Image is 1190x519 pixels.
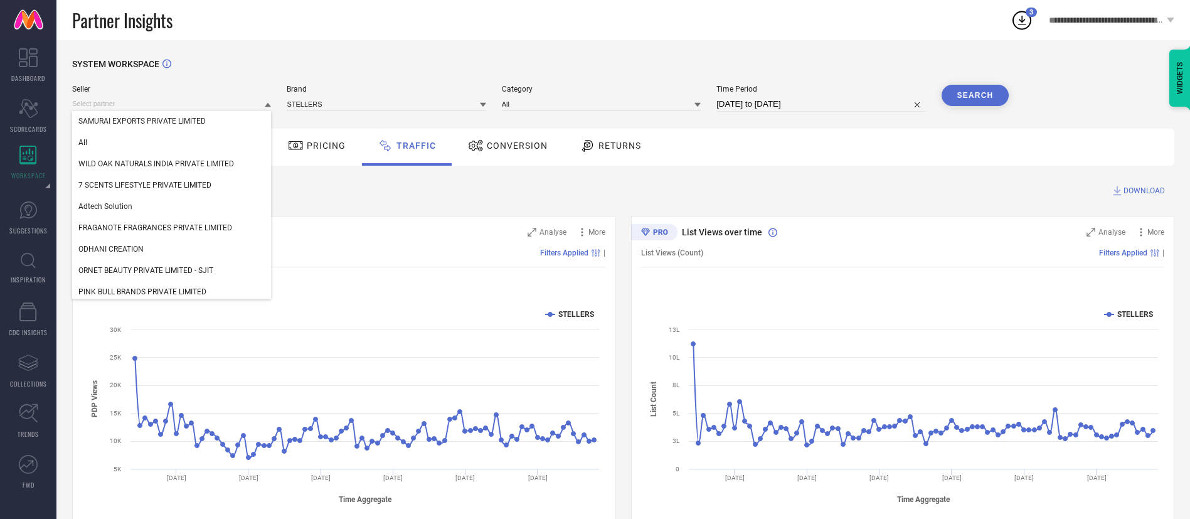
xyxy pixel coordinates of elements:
[78,181,211,190] span: 7 SCENTS LIFESTYLE PRIVATE LIMITED
[72,110,271,132] div: SAMURAI EXPORTS PRIVATE LIMITED
[239,474,258,481] text: [DATE]
[1011,9,1033,31] div: Open download list
[1147,228,1164,237] span: More
[455,474,475,481] text: [DATE]
[502,85,701,94] span: Category
[672,410,680,417] text: 5L
[603,249,605,257] span: |
[10,379,47,388] span: COLLECTIONS
[10,124,47,134] span: SCORECARDS
[869,474,889,481] text: [DATE]
[539,228,566,237] span: Analyse
[942,474,962,481] text: [DATE]
[72,85,271,94] span: Seller
[672,437,680,444] text: 3L
[9,328,48,337] span: CDC INSIGHTS
[11,73,45,83] span: DASHBOARD
[716,85,925,94] span: Time Period
[23,480,35,490] span: FWD
[78,223,232,232] span: FRAGANOTE FRAGRANCES PRIVATE LIMITED
[339,495,392,504] tspan: Time Aggregate
[110,326,122,333] text: 30K
[631,224,677,243] div: Premium
[1086,228,1095,237] svg: Zoom
[1099,249,1147,257] span: Filters Applied
[672,382,680,388] text: 8L
[540,249,588,257] span: Filters Applied
[72,196,271,217] div: Adtech Solution
[78,266,213,275] span: ORNET BEAUTY PRIVATE LIMITED - SJIT
[110,410,122,417] text: 15K
[725,474,745,481] text: [DATE]
[72,281,271,302] div: PINK BULL BRANDS PRIVATE LIMITED
[396,141,436,151] span: Traffic
[72,59,159,69] span: SYSTEM WORKSPACE
[72,174,271,196] div: 7 SCENTS LIFESTYLE PRIVATE LIMITED
[78,117,206,126] span: SAMURAI EXPORTS PRIVATE LIMITED
[72,260,271,281] div: ORNET BEAUTY PRIVATE LIMITED - SJIT
[558,310,594,319] text: STELLERS
[90,380,99,417] tspan: PDP Views
[528,228,536,237] svg: Zoom
[1087,474,1107,481] text: [DATE]
[487,141,548,151] span: Conversion
[1162,249,1164,257] span: |
[287,85,486,94] span: Brand
[641,249,703,257] span: List Views (Count)
[11,171,46,180] span: WORKSPACE
[897,495,950,504] tspan: Time Aggregate
[669,354,680,361] text: 10L
[676,466,679,473] text: 0
[72,238,271,260] div: ODHANI CREATION
[942,85,1009,106] button: Search
[18,429,39,439] span: TRENDS
[9,226,48,235] span: SUGGESTIONS
[307,141,346,151] span: Pricing
[78,138,87,147] span: All
[649,382,658,417] tspan: List Count
[72,153,271,174] div: WILD OAK NATURALS INDIA PRIVATE LIMITED
[72,8,173,33] span: Partner Insights
[1098,228,1125,237] span: Analyse
[78,287,206,296] span: PINK BULL BRANDS PRIVATE LIMITED
[110,437,122,444] text: 10K
[78,245,144,254] span: ODHANI CREATION
[72,97,271,110] input: Select partner
[167,474,186,481] text: [DATE]
[1124,185,1165,197] span: DOWNLOAD
[110,382,122,388] text: 20K
[797,474,817,481] text: [DATE]
[78,202,132,211] span: Adtech Solution
[598,141,641,151] span: Returns
[110,354,122,361] text: 25K
[72,217,271,238] div: FRAGANOTE FRAGRANCES PRIVATE LIMITED
[114,466,122,473] text: 5K
[682,227,762,237] span: List Views over time
[1029,8,1033,16] span: 3
[528,474,548,481] text: [DATE]
[11,275,46,284] span: INSPIRATION
[78,159,234,168] span: WILD OAK NATURALS INDIA PRIVATE LIMITED
[72,132,271,153] div: All
[716,97,925,112] input: Select time period
[669,326,680,333] text: 13L
[383,474,403,481] text: [DATE]
[1117,310,1153,319] text: STELLERS
[311,474,331,481] text: [DATE]
[1014,474,1034,481] text: [DATE]
[588,228,605,237] span: More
